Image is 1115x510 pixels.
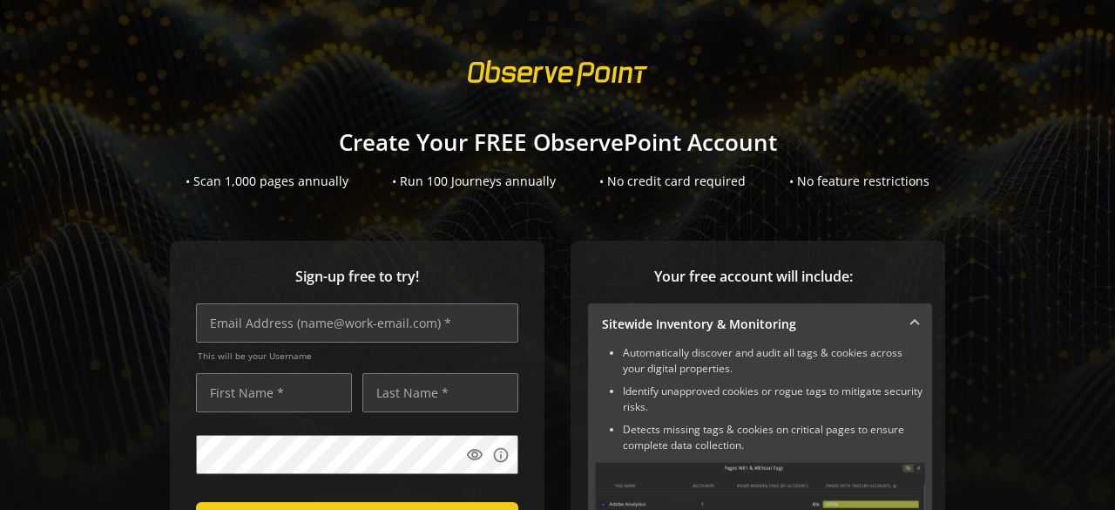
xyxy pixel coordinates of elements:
[466,446,483,464] mat-icon: visibility
[588,303,932,345] mat-expansion-panel-header: Sitewide Inventory & Monitoring
[196,303,518,343] input: Email Address (name@work-email.com) *
[198,350,518,362] span: This will be your Username
[362,373,518,412] input: Last Name *
[789,173,929,190] div: • No feature restrictions
[623,345,925,377] li: Automatically discover and audit all tags & cookies across your digital properties.
[588,267,919,287] span: Your free account will include:
[602,316,897,333] mat-panel-title: Sitewide Inventory & Monitoring
[492,446,510,464] mat-icon: info
[196,373,352,412] input: First Name *
[623,422,925,453] li: Detects missing tags & cookies on critical pages to ensure complete data collection.
[186,173,348,190] div: • Scan 1,000 pages annually
[392,173,556,190] div: • Run 100 Journeys annually
[623,384,925,415] li: Identify unapproved cookies or rogue tags to mitigate security risks.
[196,267,518,287] span: Sign-up free to try!
[599,173,746,190] div: • No credit card required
